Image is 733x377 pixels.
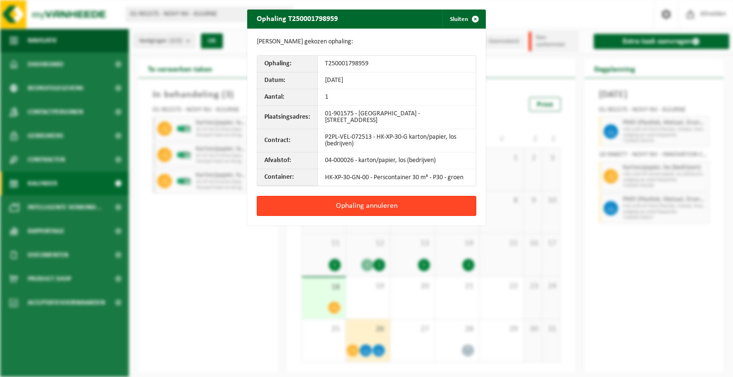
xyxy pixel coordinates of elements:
th: Ophaling: [257,56,318,72]
td: 04-000026 - karton/papier, los (bedrijven) [318,153,476,169]
th: Plaatsingsadres: [257,106,318,129]
td: [DATE] [318,72,476,89]
h2: Ophaling T250001798959 [247,10,347,28]
td: HK-XP-30-GN-00 - Perscontainer 30 m³ - P30 - groen [318,169,476,186]
th: Contract: [257,129,318,153]
button: Ophaling annuleren [257,196,476,216]
th: Aantal: [257,89,318,106]
th: Afvalstof: [257,153,318,169]
td: T250001798959 [318,56,476,72]
td: P2PL-VEL-072513 - HK-XP-30-G karton/papier, los (bedrijven) [318,129,476,153]
th: Container: [257,169,318,186]
th: Datum: [257,72,318,89]
button: Sluiten [442,10,485,29]
td: 01-901575 - [GEOGRAPHIC_DATA] - [STREET_ADDRESS] [318,106,476,129]
td: 1 [318,89,476,106]
p: [PERSON_NAME] gekozen ophaling: [257,38,476,46]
